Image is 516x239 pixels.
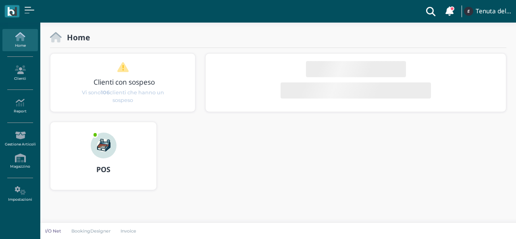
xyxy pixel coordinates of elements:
img: ... [464,7,473,16]
span: Vi sono clienti che hanno un sospeso [80,88,166,104]
img: ... [91,133,117,158]
a: Home [2,29,37,51]
a: Impostazioni [2,183,37,205]
h3: Clienti con sospeso [67,78,181,86]
a: Clienti con sospeso Vi sono106clienti che hanno un sospeso [66,62,180,104]
a: Gestione Articoli [2,128,37,150]
a: ... Tenuta del Barco [463,2,511,21]
a: Magazzino [2,150,37,172]
img: logo [7,7,17,16]
h2: Home [62,33,90,42]
a: Clienti [2,62,37,84]
a: ... POS [50,122,157,200]
a: Report [2,95,37,117]
h4: Tenuta del Barco [476,8,511,15]
iframe: Help widget launcher [459,214,509,232]
div: 1 / 1 [50,54,196,112]
b: POS [96,164,110,174]
b: 106 [101,89,110,95]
